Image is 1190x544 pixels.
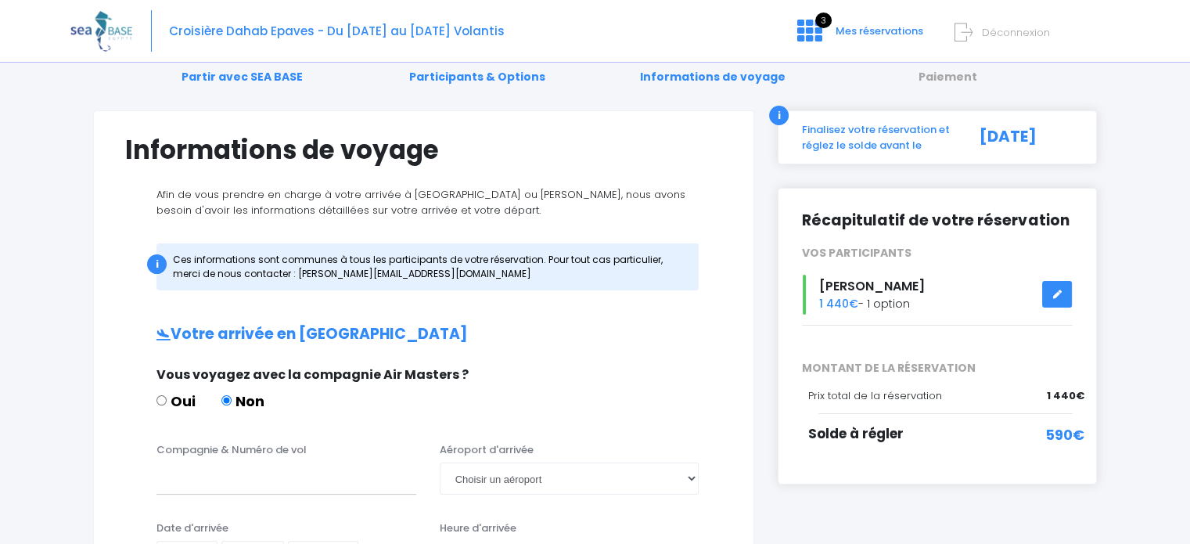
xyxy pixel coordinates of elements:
label: Compagnie & Numéro de vol [156,442,307,458]
span: Vous voyagez avec la compagnie Air Masters ? [156,366,469,384]
span: Mes réservations [836,23,923,38]
span: 1 440€ [1047,388,1084,404]
div: i [147,254,167,274]
h1: Informations de voyage [125,135,722,165]
div: [DATE] [962,122,1084,153]
span: 3 [815,13,832,28]
div: VOS PARTICIPANTS [790,245,1084,261]
label: Non [221,391,264,412]
input: Oui [156,395,167,405]
span: Déconnexion [982,25,1050,40]
div: i [769,106,789,125]
h2: Votre arrivée en [GEOGRAPHIC_DATA] [125,326,722,344]
span: [PERSON_NAME] [819,277,925,295]
div: - 1 option [790,275,1084,315]
label: Date d'arrivée [156,521,228,536]
span: 590€ [1045,424,1084,445]
span: Croisière Dahab Epaves - Du [DATE] au [DATE] Volantis [169,23,505,39]
span: Solde à régler [808,424,904,443]
label: Heure d'arrivée [440,521,516,536]
a: 3 Mes réservations [785,29,933,44]
span: Prix total de la réservation [808,388,942,403]
h2: Récapitulatif de votre réservation [802,212,1073,230]
div: Finalisez votre réservation et réglez le solde avant le [790,122,962,153]
div: Ces informations sont communes à tous les participants de votre réservation. Pour tout cas partic... [156,243,699,290]
input: Non [221,395,232,405]
span: MONTANT DE LA RÉSERVATION [790,360,1084,376]
label: Aéroport d'arrivée [440,442,534,458]
label: Oui [156,391,196,412]
p: Afin de vous prendre en charge à votre arrivée à [GEOGRAPHIC_DATA] ou [PERSON_NAME], nous avons b... [125,187,722,218]
span: 1 440€ [819,296,858,312]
